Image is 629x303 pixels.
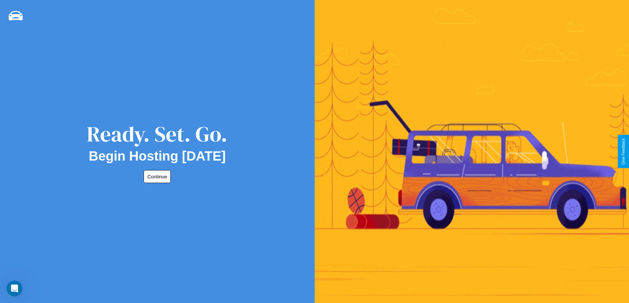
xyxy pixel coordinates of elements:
div: Give Feedback [621,138,626,165]
iframe: Intercom live chat [7,281,22,296]
div: Ready. Set. Go. [87,119,227,149]
button: Continue [144,170,171,183]
h2: Begin Hosting [DATE] [89,149,226,164]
